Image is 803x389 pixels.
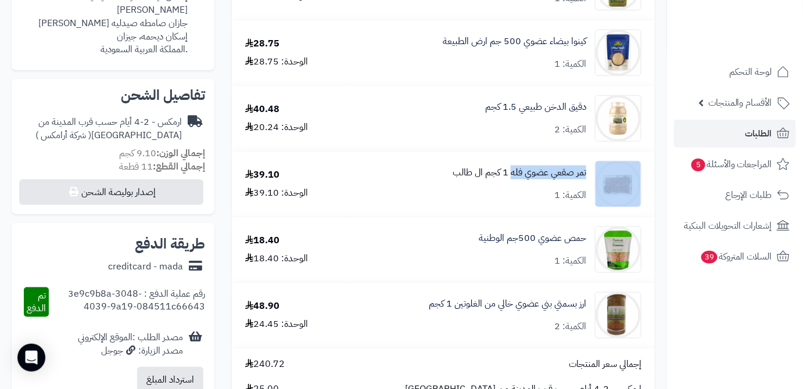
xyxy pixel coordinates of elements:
[108,260,183,273] div: creditcard - mada
[684,218,772,234] span: إشعارات التحويلات البنكية
[554,123,586,136] div: الكمية: 2
[245,318,308,331] div: الوحدة: 24.45
[35,128,91,142] span: ( شركة أرامكس )
[443,35,586,48] a: كينوا بيضاء عضوي 500 جم ارض الطبيعة
[674,150,796,178] a: المراجعات والأسئلة5
[245,252,308,265] div: الوحدة: 18.40
[245,300,279,313] div: 48.90
[245,37,279,51] div: 28.75
[674,181,796,209] a: طلبات الإرجاع
[596,95,641,142] img: 1744003351-%D8%AF%D9%82%D9%8A%D9%82%20%D8%A7%D9%84%D8%AF%D8%AE%D9%86%20%D8%B7%D8%A8%D9%8A%D8%B9%D...
[554,320,586,333] div: الكمية: 2
[725,187,772,203] span: طلبات الإرجاع
[674,243,796,271] a: السلات المتروكة39
[569,358,641,371] span: إجمالي سعر المنتجات
[674,120,796,147] a: الطلبات
[119,160,205,174] small: 11 قطعة
[245,55,308,69] div: الوحدة: 28.75
[49,287,205,318] div: رقم عملية الدفع : 3e9c9b8a-3048-4039-9a19-084511c66643
[745,125,772,142] span: الطلبات
[708,95,772,111] span: الأقسام والمنتجات
[153,160,205,174] strong: إجمالي القطع:
[21,116,182,142] div: ارمكس - 2-4 أيام حسب قرب المدينة من [GEOGRAPHIC_DATA]
[245,121,308,134] div: الوحدة: 20.24
[119,146,205,160] small: 9.10 كجم
[674,58,796,86] a: لوحة التحكم
[245,234,279,247] div: 18.40
[554,189,586,202] div: الكمية: 1
[690,156,772,172] span: المراجعات والأسئلة
[78,344,183,358] div: مصدر الزيارة: جوجل
[485,100,586,114] a: دقيق الدخن طبيعي 1.5 كجم
[156,146,205,160] strong: إجمالي الوزن:
[27,289,46,316] span: تم الدفع
[17,344,45,372] div: Open Intercom Messenger
[700,248,772,265] span: السلات المتروكة
[135,237,205,251] h2: طريقة الدفع
[554,57,586,71] div: الكمية: 1
[729,64,772,80] span: لوحة التحكم
[245,103,279,116] div: 40.48
[596,292,641,338] img: 1685978851-%D8%A7%D8%B1%D8%B2%20%D8%A8%D8%B3%D9%85%D8%AA%D9%8A%20%D8%B7%D9%88%D9%8A%D9%84%20%D8%A...
[453,166,586,179] a: تمر صقعي عضوي فله 1 كجم ال طالب
[596,30,641,76] img: 1684788016-white_quinoa_1-90x90.jpg
[596,226,641,273] img: 1690580761-6281062538272-90x90.jpg
[245,358,285,371] span: 240.72
[21,88,205,102] h2: تفاصيل الشحن
[674,212,796,240] a: إشعارات التحويلات البنكية
[19,179,203,205] button: إصدار بوليصة الشحن
[245,168,279,182] div: 39.10
[701,251,718,264] span: 39
[691,159,705,171] span: 5
[596,161,641,207] img: 1695391513-4lnXz8YtSazCSYWTSCM3dEflHkWChHIemKlTuTwY-90x90.jpg
[78,331,183,358] div: مصدر الطلب :الموقع الإلكتروني
[245,186,308,200] div: الوحدة: 39.10
[479,232,586,245] a: حمص عضوي 500جم الوطنية
[554,254,586,268] div: الكمية: 1
[429,297,586,311] a: ارز بسمتي بني عضوي خالي من الغلوتين 1 كجم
